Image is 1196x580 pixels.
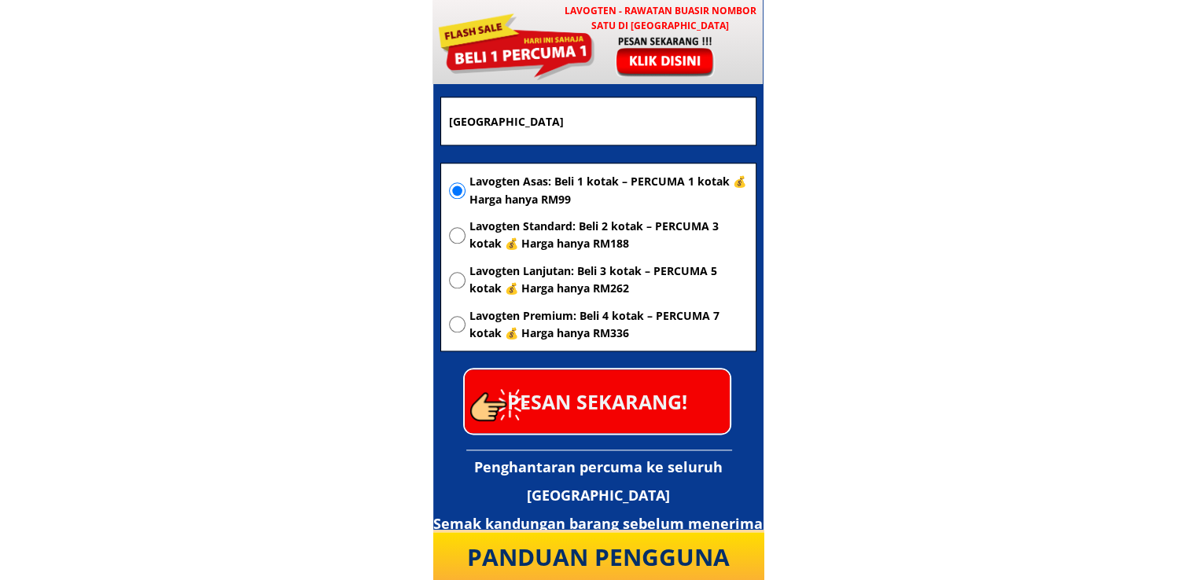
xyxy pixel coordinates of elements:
[433,453,764,538] h3: Penghantaran percuma ke seluruh [GEOGRAPHIC_DATA] Semak kandungan barang sebelum menerima
[469,173,748,208] span: Lavogten Asas: Beli 1 kotak – PERCUMA 1 kotak 💰 Harga hanya RM99
[446,538,751,576] div: PANDUAN PENGGUNA
[465,369,730,433] p: PESAN SEKARANG!
[557,3,764,33] h3: LAVOGTEN - Rawatan Buasir Nombor Satu di [GEOGRAPHIC_DATA]
[469,218,748,253] span: Lavogten Standard: Beli 2 kotak – PERCUMA 3 kotak 💰 Harga hanya RM188
[445,97,752,145] input: Alamat
[469,262,748,298] span: Lavogten Lanjutan: Beli 3 kotak – PERCUMA 5 kotak 💰 Harga hanya RM262
[469,307,748,343] span: Lavogten Premium: Beli 4 kotak – PERCUMA 7 kotak 💰 Harga hanya RM336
